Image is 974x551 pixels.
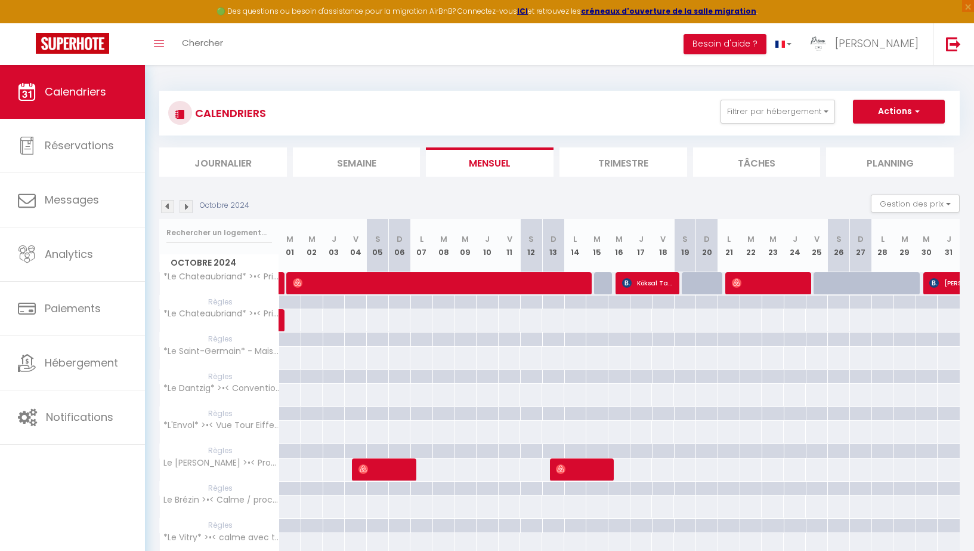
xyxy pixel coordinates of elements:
[162,495,281,504] span: Le Brézin >•< Calme / proche métro et commerces
[806,219,828,272] th: 25
[507,233,512,245] abbr: V
[162,347,281,356] span: *Le Saint-Germain* - Maison en bois
[36,33,109,54] img: Super Booking
[160,254,279,272] span: Octobre 2024
[45,84,106,99] span: Calendriers
[485,233,490,245] abbr: J
[800,23,933,65] a: ... [PERSON_NAME]
[674,219,696,272] th: 19
[809,34,827,53] img: ...
[727,233,731,245] abbr: L
[871,219,893,272] th: 28
[426,147,554,177] li: Mensuel
[858,233,864,245] abbr: D
[160,519,279,532] span: Règles
[332,233,336,245] abbr: J
[200,200,249,211] p: Octobre 2024
[593,233,601,245] abbr: M
[301,219,323,272] th: 02
[622,272,673,294] span: Köksal Tagrikulu
[938,219,960,272] th: 31
[704,233,710,245] abbr: D
[769,233,777,245] abbr: M
[542,219,564,272] th: 13
[946,36,961,51] img: logout
[160,407,279,420] span: Règles
[160,295,279,309] span: Règles
[279,219,301,272] th: 01
[45,192,99,207] span: Messages
[353,233,358,245] abbr: V
[477,219,499,272] th: 10
[814,233,820,245] abbr: V
[747,233,755,245] abbr: M
[162,421,281,430] span: *L'Envol* >•< Vue Tour Eiffel / proche métro
[652,219,674,272] th: 18
[45,301,101,316] span: Paiements
[162,272,281,281] span: *Le Chateaubriand* >•< Primo Conciergerie
[639,233,644,245] abbr: J
[462,233,469,245] abbr: M
[162,384,281,393] span: *Le Dantzig* >•< Convention [GEOGRAPHIC_DATA]
[159,147,287,177] li: Journalier
[559,147,687,177] li: Trimestre
[375,233,381,245] abbr: S
[893,219,916,272] th: 29
[586,219,608,272] th: 15
[45,247,93,261] span: Analytics
[528,233,534,245] abbr: S
[160,482,279,495] span: Règles
[881,233,885,245] abbr: L
[684,34,766,54] button: Besoin d'aide ?
[454,219,477,272] th: 09
[160,370,279,383] span: Règles
[160,444,279,457] span: Règles
[947,233,951,245] abbr: J
[693,147,821,177] li: Tâches
[923,233,930,245] abbr: M
[581,6,756,16] a: créneaux d'ouverture de la salle migration
[45,355,118,370] span: Hébergement
[696,219,718,272] th: 20
[323,219,345,272] th: 03
[616,233,623,245] abbr: M
[440,233,447,245] abbr: M
[793,233,797,245] abbr: J
[660,233,666,245] abbr: V
[286,233,293,245] abbr: M
[850,219,872,272] th: 27
[420,233,423,245] abbr: L
[162,533,281,542] span: *Le Vitry* >•< calme avec terrasse
[573,233,577,245] abbr: L
[871,195,960,213] button: Gestion des prix
[499,219,521,272] th: 11
[901,233,908,245] abbr: M
[762,219,784,272] th: 23
[682,233,688,245] abbr: S
[836,233,842,245] abbr: S
[192,100,266,127] h3: CALENDRIERS
[718,219,740,272] th: 21
[389,219,411,272] th: 06
[308,233,316,245] abbr: M
[721,100,835,124] button: Filtrer par hébergement
[916,219,938,272] th: 30
[182,36,223,49] span: Chercher
[608,219,630,272] th: 16
[160,333,279,346] span: Règles
[166,222,272,244] input: Rechercher un logement...
[432,219,454,272] th: 08
[173,23,232,65] a: Chercher
[397,233,403,245] abbr: D
[367,219,389,272] th: 05
[828,219,850,272] th: 26
[162,309,281,318] span: *Le Chateaubriand* >•< Primo Conciergerie
[46,410,113,424] span: Notifications
[517,6,528,16] a: ICI
[740,219,762,272] th: 22
[826,147,954,177] li: Planning
[410,219,432,272] th: 07
[293,147,420,177] li: Semaine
